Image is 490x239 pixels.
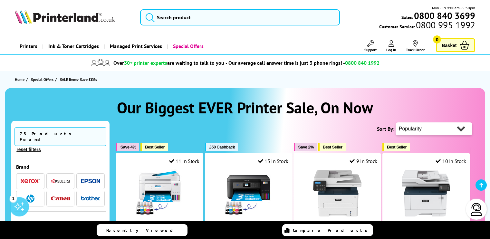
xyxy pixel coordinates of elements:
button: Kyocera [49,177,72,186]
a: Xerox B225 [313,212,361,219]
span: Save 4% [120,145,136,149]
div: 10 In Stock [436,158,466,164]
img: Xerox B225 [313,169,361,217]
input: Search product [140,9,340,25]
button: HP [19,194,42,203]
span: Customer Service: [379,22,475,30]
span: Log In [386,47,396,52]
button: Canon [49,194,72,203]
img: Printerland Logo [15,10,115,24]
a: Home [15,76,26,83]
a: Support [364,40,377,52]
a: Recently Viewed [97,224,187,236]
button: Epson [79,177,102,186]
img: Xerox [21,179,40,183]
a: Epson EcoTank ET-4856 [135,212,184,219]
img: HP [26,195,34,203]
a: Track Order [406,40,425,52]
img: Brother [81,196,100,201]
button: Best Seller [318,143,346,151]
img: user-headset-light.svg [470,203,483,216]
a: Printerland Logo [15,10,132,25]
a: Ink & Toner Cartridges [42,38,104,54]
img: Epson EcoTank ET-2851 [224,169,273,217]
button: Save 4% [116,143,139,151]
button: Brother [79,194,102,203]
div: 9 In Stock [350,158,377,164]
span: 0800 995 1992 [415,22,475,28]
a: 0800 840 3699 [413,13,475,19]
div: Brand [16,164,105,170]
button: reset filters [14,147,43,152]
a: Special Offers [167,38,208,54]
span: 30+ printer experts [124,60,167,66]
div: 1 [10,195,17,202]
img: Xerox B315 [402,169,450,217]
button: £50 Cashback [205,143,238,151]
span: Support [364,47,377,52]
button: Xerox [19,177,42,186]
button: Save 2% [294,143,317,151]
span: Over are waiting to talk to you [113,60,224,66]
span: £50 Cashback [209,145,235,149]
span: Best Seller [323,145,342,149]
b: 0800 840 3699 [414,10,475,22]
a: Basket 0 [436,38,475,52]
span: 73 Products Found [14,127,106,146]
button: Best Seller [382,143,410,151]
span: 0 [433,35,441,43]
span: Recently Viewed [106,227,179,233]
span: SALE Items- Save £££s [60,77,97,82]
span: Special Offers [31,76,53,83]
div: 15 In Stock [258,158,288,164]
span: - Our average call answer time is just 3 phone rings! - [226,60,380,66]
span: Sales: [401,14,413,20]
h1: Our Biggest EVER Printer Sale, On Now [11,98,479,118]
span: 0800 840 1992 [345,60,380,66]
a: Printers [15,38,42,54]
img: Canon [51,196,70,201]
a: Epson EcoTank ET-2851 [224,212,273,219]
button: Best Seller [140,143,168,151]
img: Kyocera [51,179,70,184]
a: Compare Products [282,224,373,236]
div: 11 In Stock [169,158,199,164]
img: Epson EcoTank ET-4856 [135,169,184,217]
span: Mon - Fri 9:00am - 5:30pm [432,5,475,11]
a: Managed Print Services [104,38,167,54]
span: Compare Products [293,227,371,233]
span: Best Seller [387,145,407,149]
span: Save 2% [298,145,314,149]
img: Epson [81,179,100,184]
span: Sort By: [377,126,394,132]
a: Special Offers [31,76,55,83]
a: Xerox B315 [402,212,450,219]
span: Best Seller [145,145,165,149]
span: Basket [442,41,456,50]
span: Ink & Toner Cartridges [48,38,99,54]
a: Log In [386,40,396,52]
